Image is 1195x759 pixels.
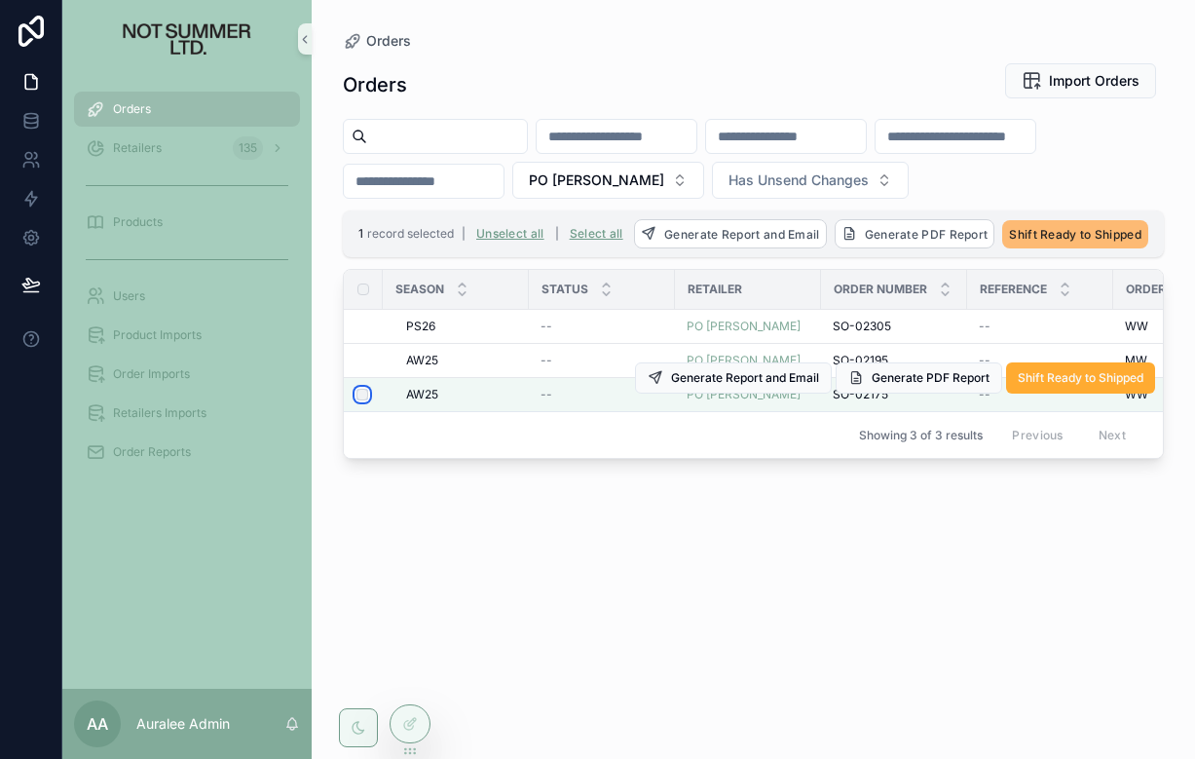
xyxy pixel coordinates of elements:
[113,327,202,343] span: Product Imports
[406,387,517,402] a: AW25
[712,162,909,199] button: Select Button
[541,387,663,402] a: --
[90,23,285,55] img: App logo
[62,78,312,495] div: scrollable content
[1018,370,1143,386] span: Shift Ready to Shipped
[1006,362,1155,394] button: Shift Ready to Shipped
[113,101,151,117] span: Orders
[835,219,995,248] button: Generate PDF Report
[113,288,145,304] span: Users
[728,171,869,190] span: Has Unsend Changes
[1125,319,1148,334] span: WW
[74,357,300,392] a: Order Imports
[74,205,300,240] a: Products
[358,226,363,241] span: 1
[980,282,1047,297] span: Reference
[833,353,955,368] a: SO-02195
[833,387,888,402] span: SO-02175
[113,444,191,460] span: Order Reports
[406,353,438,368] span: AW25
[865,227,989,242] span: Generate PDF Report
[563,218,630,249] button: Select all
[555,226,559,241] span: |
[113,140,162,156] span: Retailers
[688,282,742,297] span: Retailer
[541,319,663,334] a: --
[979,319,990,334] span: --
[74,396,300,431] a: Retailers Imports
[541,282,588,297] span: Status
[635,362,832,394] button: Generate Report and Email
[1126,282,1192,297] span: Order Tag
[687,353,801,368] a: PO [PERSON_NAME]
[1125,353,1147,368] span: MW
[1005,63,1156,98] button: Import Orders
[979,319,1102,334] a: --
[462,226,466,241] span: |
[233,136,263,160] div: 135
[74,435,300,470] a: Order Reports
[74,279,300,314] a: Users
[113,214,163,230] span: Products
[1049,71,1139,91] span: Import Orders
[343,71,407,98] h1: Orders
[395,282,444,297] span: Season
[541,353,552,368] span: --
[979,387,990,402] span: --
[687,387,809,402] a: PO [PERSON_NAME]
[834,282,927,297] span: Order Number
[979,387,1102,402] a: --
[366,31,411,51] span: Orders
[406,387,438,402] span: AW25
[136,714,230,734] p: Auralee Admin
[74,92,300,127] a: Orders
[529,171,664,190] span: PO [PERSON_NAME]
[687,319,801,334] a: PO [PERSON_NAME]
[1002,220,1148,248] button: Shift Ready to Shipped
[833,353,888,368] span: SO-02195
[833,387,955,402] a: SO-02175
[541,353,663,368] a: --
[979,353,1102,368] a: --
[541,319,552,334] span: --
[87,712,108,736] span: AA
[406,319,517,334] a: PS26
[634,219,827,248] button: Generate Report and Email
[406,319,435,334] span: PS26
[113,405,206,421] span: Retailers Imports
[872,370,990,386] span: Generate PDF Report
[343,31,411,51] a: Orders
[469,218,551,249] button: Unselect all
[833,319,955,334] a: SO-02305
[859,428,983,443] span: Showing 3 of 3 results
[833,319,891,334] span: SO-02305
[541,387,552,402] span: --
[671,370,819,386] span: Generate Report and Email
[512,162,704,199] button: Select Button
[687,387,801,402] a: PO [PERSON_NAME]
[664,227,820,242] span: Generate Report and Email
[687,319,809,334] a: PO [PERSON_NAME]
[687,353,809,368] a: PO [PERSON_NAME]
[367,226,454,241] span: record selected
[113,366,190,382] span: Order Imports
[1125,387,1148,402] span: WW
[74,318,300,353] a: Product Imports
[836,362,1002,394] button: Generate PDF Report
[406,353,517,368] a: AW25
[74,131,300,166] a: Retailers135
[979,353,990,368] span: --
[1009,227,1141,242] span: Shift Ready to Shipped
